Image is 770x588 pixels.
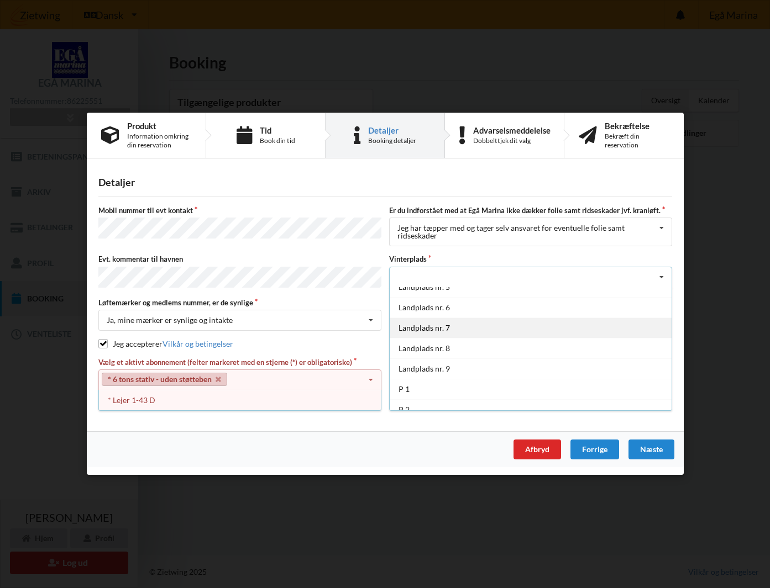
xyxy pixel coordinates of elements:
[99,390,381,411] div: * Lejer 1-43 D
[390,358,672,379] div: Landplads nr. 9
[570,440,619,460] div: Forrige
[98,206,381,216] label: Mobil nummer til evt kontakt
[605,121,669,130] div: Bekræftelse
[389,206,672,216] label: Er du indforstået med at Egå Marina ikke dækker folie samt ridseskader jvf. kranløft.
[259,126,295,135] div: Tid
[368,136,416,145] div: Booking detaljer
[390,379,672,399] div: P 1
[390,399,672,420] div: P 2
[390,297,672,317] div: Landplads nr. 6
[513,440,561,460] div: Afbryd
[389,255,672,264] label: Vinterplads
[127,121,191,130] div: Produkt
[368,126,416,135] div: Detaljer
[605,132,669,150] div: Bekræft din reservation
[162,340,233,349] a: Vilkår og betingelser
[390,277,672,297] div: Landplads nr. 5
[397,225,656,240] div: Jeg har tæpper med og tager selv ansvaret for eventuelle folie samt ridseskader
[107,317,233,325] div: Ja, mine mærker er synlige og intakte
[98,255,381,264] label: Evt. kommentar til havnen
[98,340,233,349] label: Jeg accepterer
[628,440,674,460] div: Næste
[98,298,381,308] label: Løftemærker og medlems nummer, er de synlige
[259,136,295,145] div: Book din tid
[98,176,672,189] div: Detaljer
[102,373,227,386] a: * 6 tons stativ - uden støtteben
[390,338,672,358] div: Landplads nr. 8
[473,136,550,145] div: Dobbelttjek dit valg
[98,357,381,367] label: Vælg et aktivt abonnement (felter markeret med en stjerne (*) er obligatoriske)
[127,132,191,150] div: Information omkring din reservation
[473,126,550,135] div: Advarselsmeddelelse
[390,317,672,338] div: Landplads nr. 7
